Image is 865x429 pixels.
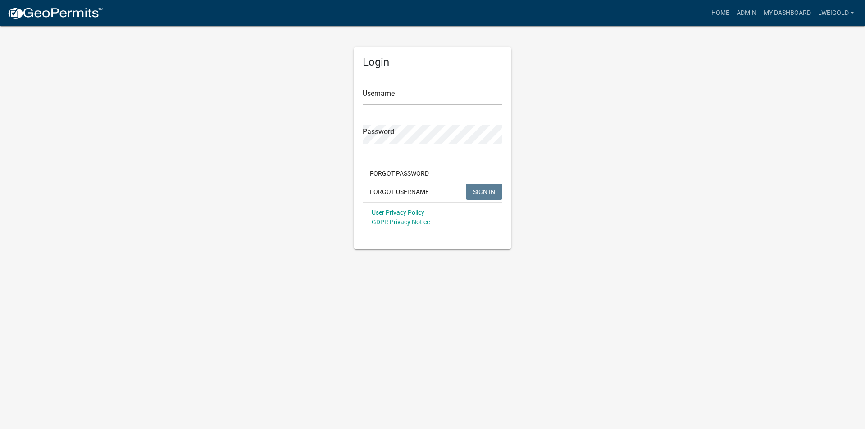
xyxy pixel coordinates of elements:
[708,5,733,22] a: Home
[733,5,760,22] a: Admin
[363,165,436,181] button: Forgot Password
[473,188,495,195] span: SIGN IN
[466,184,502,200] button: SIGN IN
[372,218,430,226] a: GDPR Privacy Notice
[363,184,436,200] button: Forgot Username
[372,209,424,216] a: User Privacy Policy
[760,5,815,22] a: My Dashboard
[363,56,502,69] h5: Login
[815,5,858,22] a: lweigold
